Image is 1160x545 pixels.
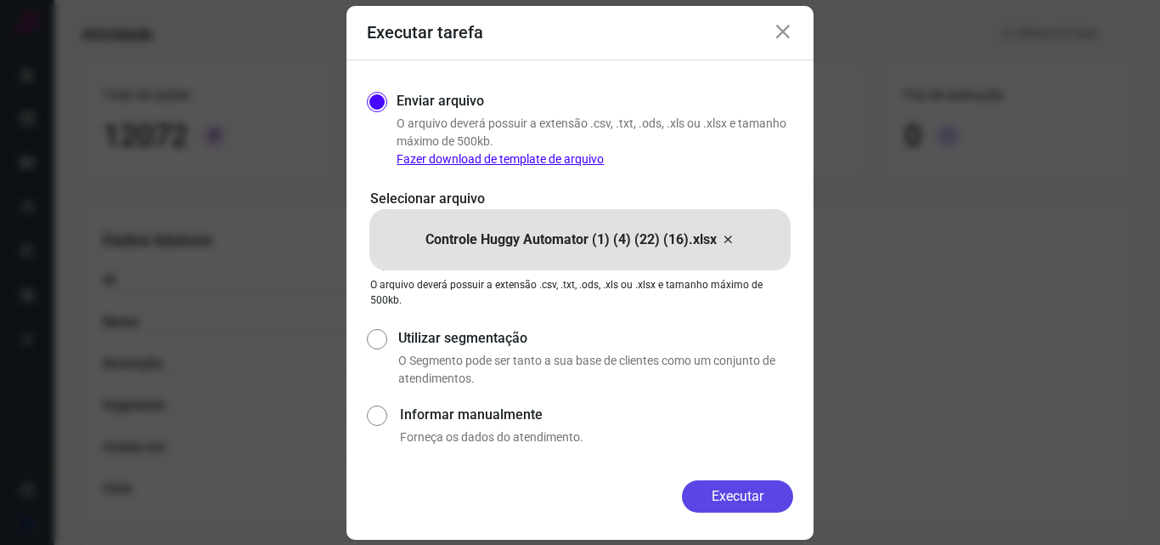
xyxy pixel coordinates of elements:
p: Controle Huggy Automator (1) (4) (22) (16).xlsx [425,230,717,250]
label: Utilizar segmentação [398,328,793,349]
p: O arquivo deverá possuir a extensão .csv, .txt, .ods, .xls ou .xlsx e tamanho máximo de 500kb. [370,277,790,308]
p: Selecionar arquivo [370,189,790,209]
h3: Executar tarefa [367,22,483,43]
p: O arquivo deverá possuir a extensão .csv, .txt, .ods, .xls ou .xlsx e tamanho máximo de 500kb. [397,115,793,168]
label: Enviar arquivo [397,91,484,111]
button: Executar [682,480,793,513]
label: Informar manualmente [400,405,793,425]
p: O Segmento pode ser tanto a sua base de clientes como um conjunto de atendimentos. [398,352,793,388]
a: Fazer download de template de arquivo [397,152,604,166]
p: Forneça os dados do atendimento. [400,429,793,446]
